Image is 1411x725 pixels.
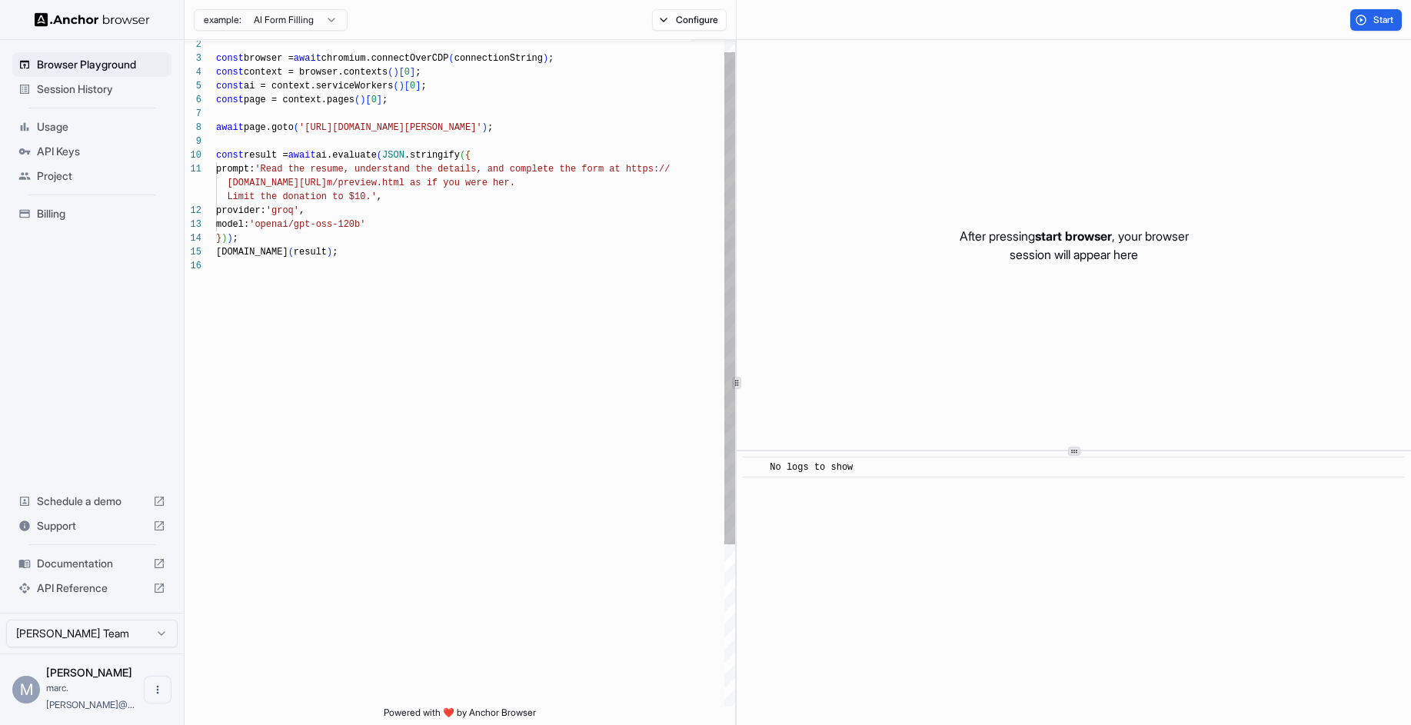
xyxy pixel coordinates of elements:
[266,205,299,216] span: 'groq'
[294,53,321,64] span: await
[354,95,360,105] span: (
[216,122,244,133] span: await
[384,707,536,725] span: Powered with ❤️ by Anchor Browser
[410,81,415,91] span: 0
[415,67,421,78] span: ;
[216,205,266,216] span: provider:
[382,150,404,161] span: JSON
[244,150,288,161] span: result =
[1350,9,1402,31] button: Start
[216,233,221,244] span: }
[185,148,201,162] div: 10
[294,247,327,258] span: result
[37,556,147,571] span: Documentation
[327,247,332,258] span: )
[1373,14,1395,26] span: Start
[221,233,227,244] span: )
[377,95,382,105] span: ]
[216,53,244,64] span: const
[37,81,165,97] span: Session History
[288,150,316,161] span: await
[12,514,171,538] div: Support
[37,580,147,596] span: API Reference
[316,150,377,161] span: ai.evaluate
[244,53,294,64] span: browser =
[415,81,421,91] span: ]
[393,67,398,78] span: )
[543,53,548,64] span: )
[37,206,165,221] span: Billing
[185,107,201,121] div: 7
[12,52,171,77] div: Browser Playground
[185,204,201,218] div: 12
[204,14,241,26] span: example:
[399,81,404,91] span: )
[12,676,40,703] div: M
[216,219,249,230] span: model:
[294,122,299,133] span: (
[548,53,554,64] span: ;
[227,233,232,244] span: )
[531,164,670,175] span: lete the form at https://
[465,150,471,161] span: {
[185,52,201,65] div: 3
[185,135,201,148] div: 9
[360,95,365,105] span: )
[12,115,171,139] div: Usage
[216,150,244,161] span: const
[185,121,201,135] div: 8
[244,67,388,78] span: context = browser.contexts
[410,67,415,78] span: ]
[35,12,150,27] img: Anchor Logo
[388,67,393,78] span: (
[421,81,426,91] span: ;
[332,247,338,258] span: ;
[454,53,543,64] span: connectionString
[404,67,410,78] span: 0
[249,219,365,230] span: 'openai/gpt-oss-120b'
[37,57,165,72] span: Browser Playground
[960,227,1189,264] p: After pressing , your browser session will appear here
[216,95,244,105] span: const
[227,178,327,188] span: [DOMAIN_NAME][URL]
[288,247,294,258] span: (
[144,676,171,703] button: Open menu
[37,119,165,135] span: Usage
[321,53,449,64] span: chromium.connectOverCDP
[12,576,171,600] div: API Reference
[255,164,531,175] span: 'Read the resume, understand the details, and comp
[448,53,454,64] span: (
[185,245,201,259] div: 15
[770,462,853,473] span: No logs to show
[244,122,294,133] span: page.goto
[37,168,165,184] span: Project
[37,144,165,159] span: API Keys
[12,489,171,514] div: Schedule a demo
[233,233,238,244] span: ;
[244,81,393,91] span: ai = context.serviceWorkers
[227,191,376,202] span: Limit the donation to $10.'
[404,150,460,161] span: .stringify
[299,122,482,133] span: '[URL][DOMAIN_NAME][PERSON_NAME]'
[216,81,244,91] span: const
[185,79,201,93] div: 5
[185,218,201,231] div: 13
[377,150,382,161] span: (
[216,164,255,175] span: prompt:
[46,682,135,710] span: marc.glassman@fullpath.com
[488,122,493,133] span: ;
[185,231,201,245] div: 14
[365,95,371,105] span: [
[377,191,382,202] span: ,
[750,460,758,475] span: ​
[185,93,201,107] div: 6
[12,201,171,226] div: Billing
[393,81,398,91] span: (
[1035,228,1112,244] span: start browser
[382,95,388,105] span: ;
[185,259,201,273] div: 16
[185,162,201,176] div: 11
[185,65,201,79] div: 4
[216,247,288,258] span: [DOMAIN_NAME]
[327,178,515,188] span: m/preview.html as if you were her.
